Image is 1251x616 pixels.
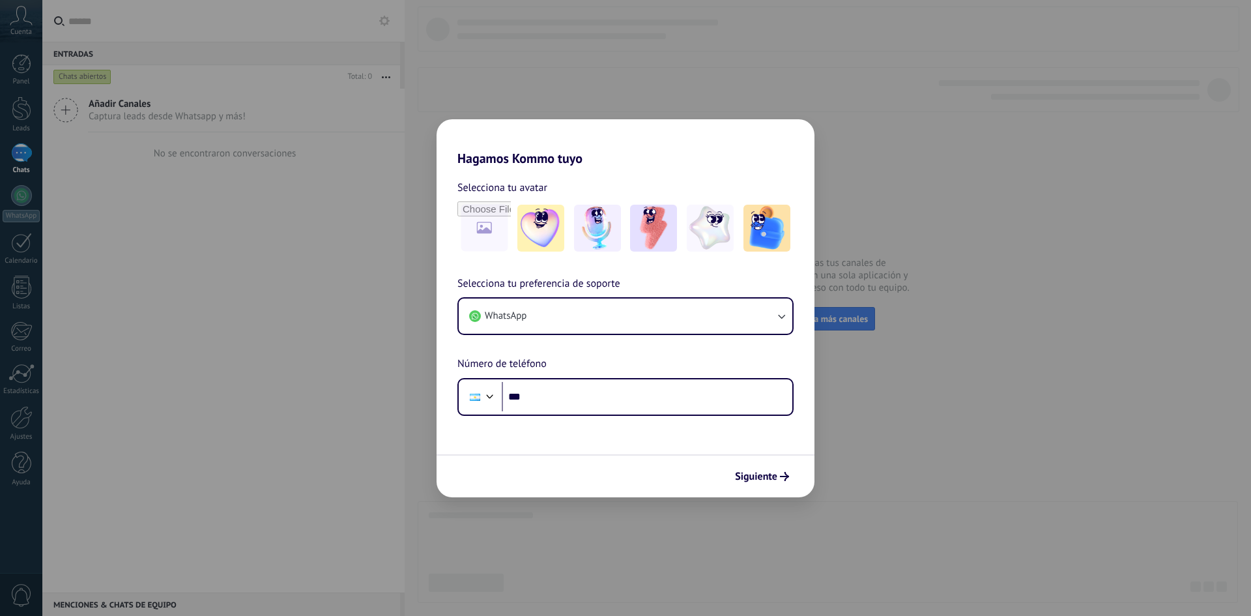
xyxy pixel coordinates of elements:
[459,299,792,334] button: WhatsApp
[687,205,734,252] img: -4.jpeg
[729,465,795,488] button: Siguiente
[574,205,621,252] img: -2.jpeg
[517,205,564,252] img: -1.jpeg
[457,179,547,196] span: Selecciona tu avatar
[437,119,814,166] h2: Hagamos Kommo tuyo
[630,205,677,252] img: -3.jpeg
[463,383,487,411] div: Argentina: + 54
[485,310,526,323] span: WhatsApp
[743,205,790,252] img: -5.jpeg
[457,356,547,373] span: Número de teléfono
[457,276,620,293] span: Selecciona tu preferencia de soporte
[735,472,777,481] span: Siguiente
